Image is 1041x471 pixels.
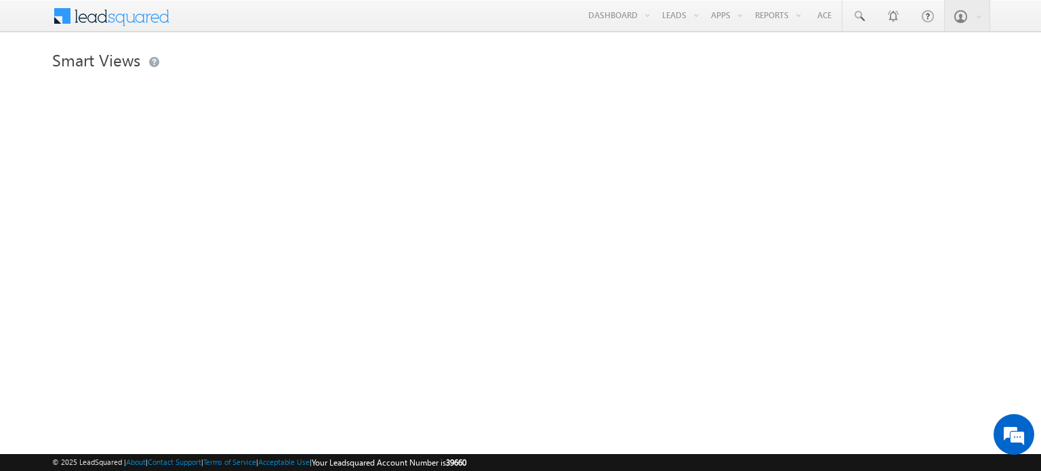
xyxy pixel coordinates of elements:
[312,457,466,468] span: Your Leadsquared Account Number is
[203,457,256,466] a: Terms of Service
[446,457,466,468] span: 39660
[126,457,146,466] a: About
[52,49,140,70] span: Smart Views
[148,457,201,466] a: Contact Support
[52,456,466,469] span: © 2025 LeadSquared | | | | |
[258,457,310,466] a: Acceptable Use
